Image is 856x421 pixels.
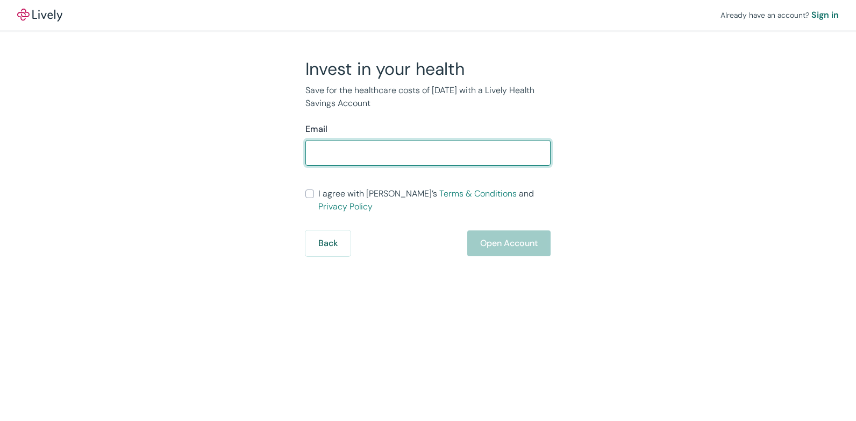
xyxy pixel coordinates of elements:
[305,58,551,80] h2: Invest in your health
[721,9,839,22] div: Already have an account?
[811,9,839,22] a: Sign in
[17,9,62,22] a: LivelyLively
[305,84,551,110] p: Save for the healthcare costs of [DATE] with a Lively Health Savings Account
[439,188,517,199] a: Terms & Conditions
[318,187,551,213] span: I agree with [PERSON_NAME]’s and
[305,123,327,136] label: Email
[305,230,351,256] button: Back
[17,9,62,22] img: Lively
[318,201,373,212] a: Privacy Policy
